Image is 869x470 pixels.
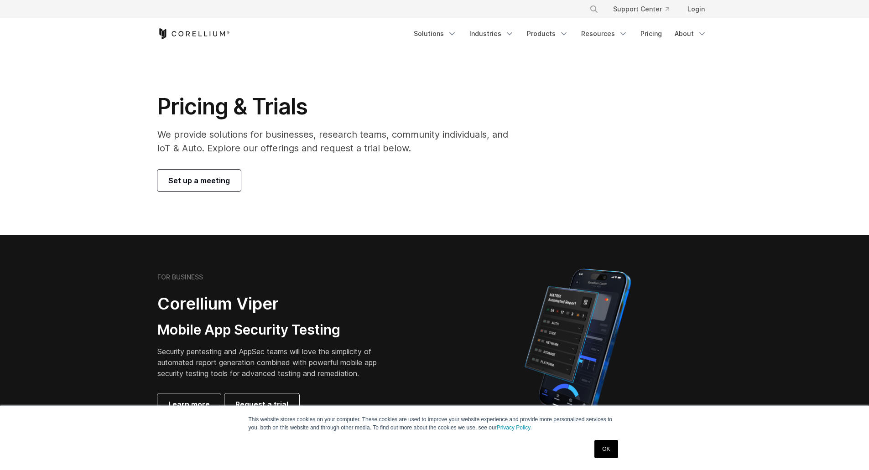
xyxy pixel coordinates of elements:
[521,26,574,42] a: Products
[157,28,230,39] a: Corellium Home
[157,273,203,281] h6: FOR BUSINESS
[586,1,602,17] button: Search
[576,26,633,42] a: Resources
[168,399,210,410] span: Learn more
[168,175,230,186] span: Set up a meeting
[680,1,712,17] a: Login
[669,26,712,42] a: About
[509,264,646,424] img: Corellium MATRIX automated report on iPhone showing app vulnerability test results across securit...
[157,294,391,314] h2: Corellium Viper
[157,346,391,379] p: Security pentesting and AppSec teams will love the simplicity of automated report generation comb...
[224,393,299,415] a: Request a trial
[157,128,521,155] p: We provide solutions for businesses, research teams, community individuals, and IoT & Auto. Explo...
[606,1,676,17] a: Support Center
[157,170,241,191] a: Set up a meeting
[408,26,462,42] a: Solutions
[578,1,712,17] div: Navigation Menu
[464,26,520,42] a: Industries
[157,321,391,339] h3: Mobile App Security Testing
[497,424,532,431] a: Privacy Policy.
[635,26,667,42] a: Pricing
[235,399,288,410] span: Request a trial
[157,393,221,415] a: Learn more
[594,440,618,458] a: OK
[249,415,621,432] p: This website stores cookies on your computer. These cookies are used to improve your website expe...
[408,26,712,42] div: Navigation Menu
[157,93,521,120] h1: Pricing & Trials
